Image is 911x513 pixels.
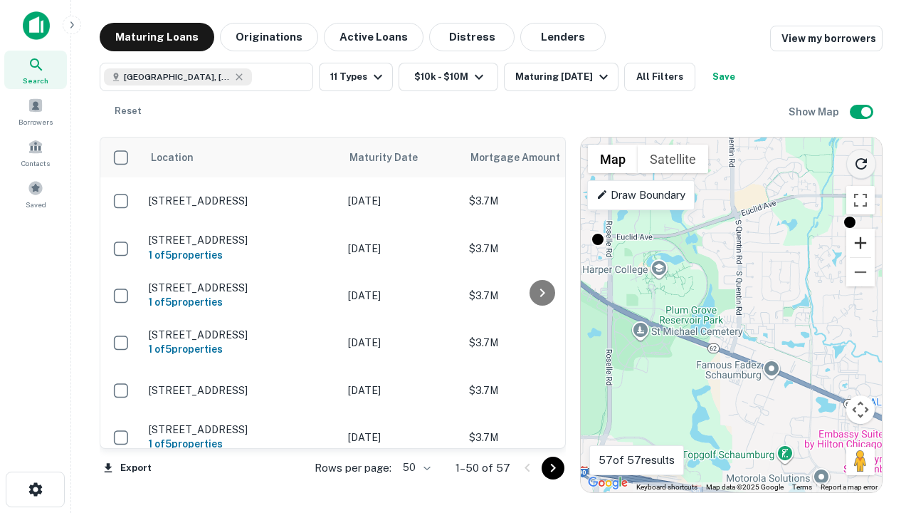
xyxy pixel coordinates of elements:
img: Google [584,474,631,492]
p: [STREET_ADDRESS] [149,384,334,397]
button: Maturing Loans [100,23,214,51]
button: Distress [429,23,515,51]
p: $3.7M [469,288,611,304]
p: [DATE] [348,335,455,351]
p: [STREET_ADDRESS] [149,281,334,294]
button: All Filters [624,63,695,91]
button: $10k - $10M [399,63,498,91]
span: Contacts [21,157,50,169]
p: [STREET_ADDRESS] [149,195,334,207]
div: 0 0 [581,138,882,492]
button: Maturing [DATE] [504,63,618,91]
p: Draw Boundary [596,187,685,204]
a: Saved [4,175,67,213]
span: Map data ©2025 Google [706,483,784,491]
button: Go to next page [542,457,564,480]
button: Active Loans [324,23,423,51]
span: Maturity Date [349,149,436,166]
th: Maturity Date [341,138,462,177]
a: Contacts [4,133,67,172]
p: [DATE] [348,241,455,256]
a: Borrowers [4,92,67,130]
p: $3.7M [469,193,611,209]
a: Search [4,51,67,89]
button: Reset [105,97,151,125]
button: Lenders [520,23,606,51]
h6: 1 of 5 properties [149,436,334,452]
th: Location [142,138,341,177]
p: $3.7M [469,335,611,351]
p: [DATE] [348,288,455,304]
h6: 1 of 5 properties [149,341,334,357]
a: Open this area in Google Maps (opens a new window) [584,474,631,492]
p: Rows per page: [315,460,391,477]
div: Maturing [DATE] [515,68,612,85]
button: Toggle fullscreen view [846,186,875,214]
span: Borrowers [19,116,53,128]
button: Save your search to get updates of matches that match your search criteria. [701,63,747,91]
p: [DATE] [348,383,455,398]
button: Export [100,457,155,479]
button: Show street map [588,145,638,173]
a: Report a map error [821,483,878,491]
p: $3.7M [469,383,611,398]
p: 57 of 57 results [599,452,675,469]
button: Reload search area [846,149,876,179]
h6: 1 of 5 properties [149,247,334,263]
p: 1–50 of 57 [455,460,510,477]
a: View my borrowers [770,26,883,51]
p: $3.7M [469,241,611,256]
h6: Show Map [789,104,841,120]
button: 11 Types [319,63,393,91]
p: [DATE] [348,430,455,445]
img: capitalize-icon.png [23,11,50,40]
button: Show satellite imagery [638,145,708,173]
a: Terms (opens in new tab) [792,483,812,491]
button: Zoom out [846,258,875,286]
p: $3.7M [469,430,611,445]
h6: 1 of 5 properties [149,294,334,310]
button: Originations [220,23,318,51]
p: [STREET_ADDRESS] [149,234,334,247]
span: Location [150,149,194,166]
p: [DATE] [348,193,455,209]
button: Keyboard shortcuts [636,482,697,492]
button: Drag Pegman onto the map to open Street View [846,447,875,475]
span: Search [23,75,48,86]
p: [STREET_ADDRESS] [149,328,334,341]
div: 50 [397,457,433,478]
span: Mortgage Amount [470,149,579,166]
th: Mortgage Amount [462,138,618,177]
iframe: Chat Widget [840,353,911,422]
span: [GEOGRAPHIC_DATA], [GEOGRAPHIC_DATA] [124,71,231,83]
span: Saved [26,199,46,210]
p: [STREET_ADDRESS] [149,423,334,436]
button: Zoom in [846,229,875,257]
